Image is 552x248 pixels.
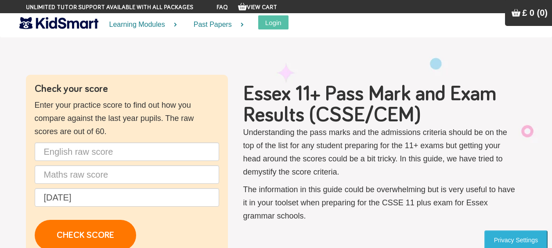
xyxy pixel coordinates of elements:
p: The information in this guide could be overwhelming but is very useful to have it in your toolset... [243,183,518,222]
p: Understanding the pass marks and the admissions criteria should be on the top of the list for any... [243,126,518,179]
h4: Check your score [35,84,219,94]
input: Maths raw score [35,165,219,184]
input: Date of birth (d/m/y) e.g. 27/12/2007 [35,188,219,207]
a: Past Papers [183,13,249,36]
button: Login [258,15,289,29]
span: Unlimited tutor support available with all packages [26,3,193,12]
input: English raw score [35,142,219,161]
img: KidSmart logo [19,15,98,31]
a: Learning Modules [98,13,183,36]
a: View Cart [238,4,277,11]
a: FAQ [216,4,228,11]
span: £ 0 (0) [522,8,548,18]
img: Your items in the shopping basket [238,2,247,11]
p: Enter your practice score to find out how you compare against the last year pupils. The raw score... [35,98,219,138]
h1: Essex 11+ Pass Mark and Exam Results (CSSE/CEM) [243,84,518,126]
img: Your items in the shopping basket [512,8,520,17]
